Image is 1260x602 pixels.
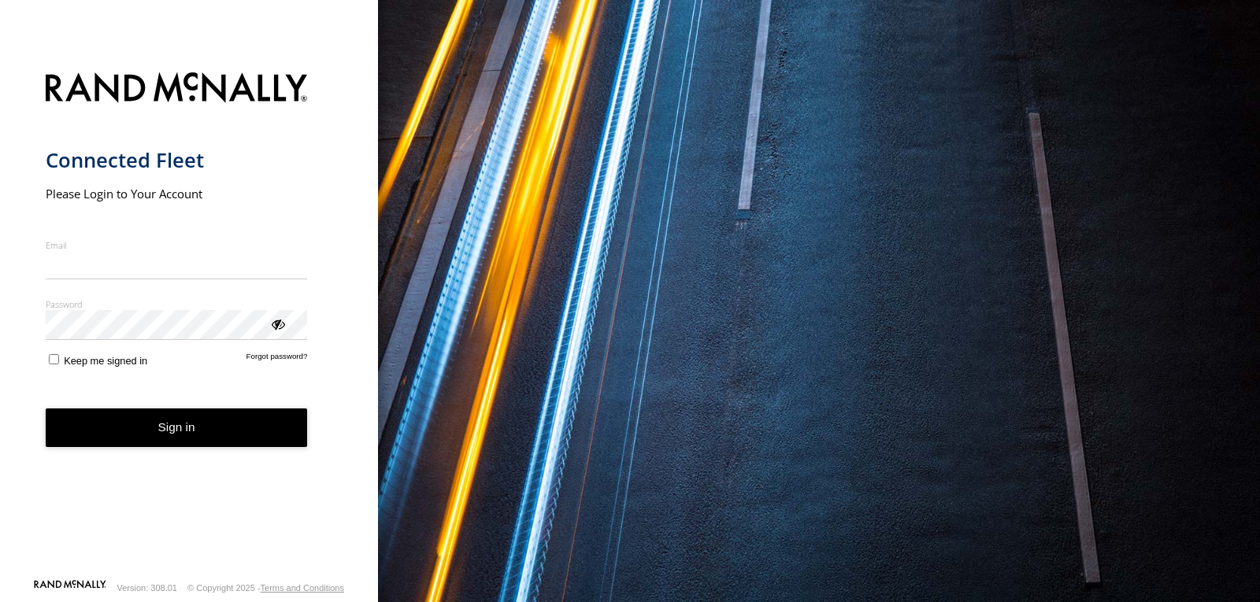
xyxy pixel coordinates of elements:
input: Keep me signed in [49,354,59,364]
a: Forgot password? [246,352,308,367]
a: Visit our Website [34,580,106,596]
h2: Please Login to Your Account [46,186,308,201]
form: main [46,63,333,578]
label: Email [46,239,308,251]
div: © Copyright 2025 - [187,583,344,593]
div: Version: 308.01 [117,583,177,593]
h1: Connected Fleet [46,147,308,173]
div: ViewPassword [269,316,285,331]
img: Rand McNally [46,69,308,109]
button: Sign in [46,408,308,447]
a: Terms and Conditions [261,583,344,593]
label: Password [46,298,308,310]
span: Keep me signed in [64,355,147,367]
